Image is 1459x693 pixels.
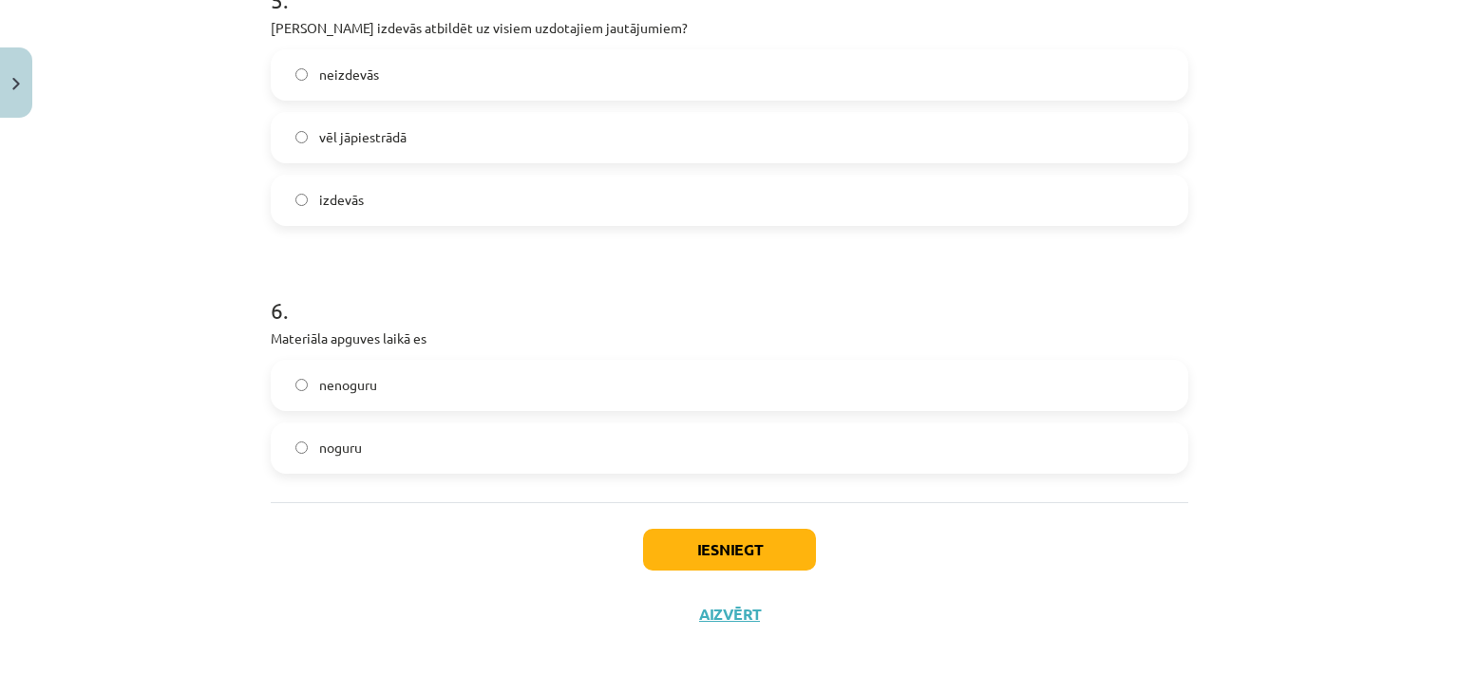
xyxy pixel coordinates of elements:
img: icon-close-lesson-0947bae3869378f0d4975bcd49f059093ad1ed9edebbc8119c70593378902aed.svg [12,78,20,90]
input: noguru [295,441,308,454]
input: nenoguru [295,379,308,391]
span: vēl jāpiestrādā [319,127,407,147]
button: Iesniegt [643,529,816,571]
p: Materiāla apguves laikā es [271,328,1188,348]
input: izdevās [295,194,308,206]
span: izdevās [319,190,364,210]
span: nenoguru [319,375,377,395]
button: Aizvērt [693,605,766,624]
span: noguru [319,438,362,458]
p: [PERSON_NAME] izdevās atbildēt uz visiem uzdotajiem jautājumiem? [271,18,1188,38]
span: neizdevās [319,65,379,84]
input: neizdevās [295,68,308,81]
h1: 6 . [271,264,1188,323]
input: vēl jāpiestrādā [295,131,308,143]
